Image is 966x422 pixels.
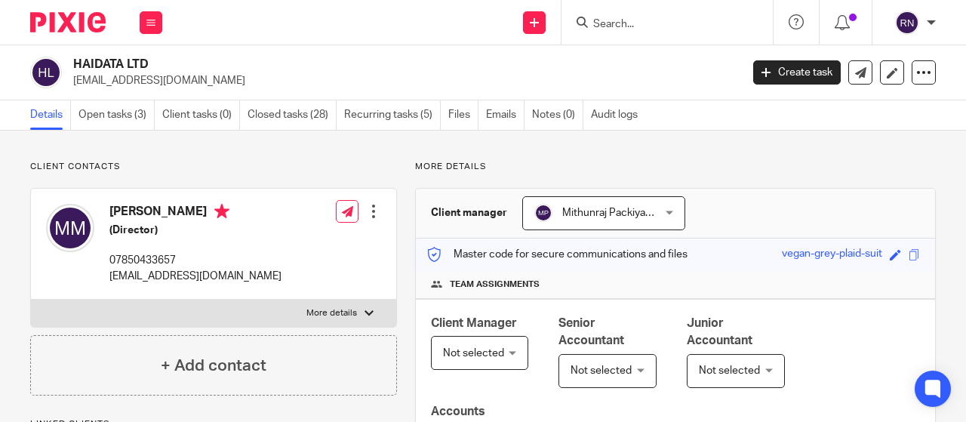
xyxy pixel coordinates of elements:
p: [EMAIL_ADDRESS][DOMAIN_NAME] [109,269,281,284]
p: Master code for secure communications and files [427,247,688,262]
span: Mithunraj Packiyanathan [562,208,678,218]
span: Team assignments [450,279,540,291]
a: Notes (0) [532,100,583,130]
p: More details [306,307,357,319]
a: Closed tasks (28) [248,100,337,130]
a: Open tasks (3) [78,100,155,130]
span: Junior Accountant [687,317,752,347]
a: Audit logs [591,100,645,130]
input: Search [592,18,728,32]
a: Create task [753,60,841,85]
span: Client Manager [431,317,517,329]
p: 07850433657 [109,253,281,268]
a: Client tasks (0) [162,100,240,130]
h5: (Director) [109,223,281,238]
h4: + Add contact [161,354,266,377]
h2: HAIDATA LTD [73,57,599,72]
a: Files [448,100,478,130]
span: Not selected [443,348,504,359]
span: Senior Accountant [558,317,624,347]
img: svg%3E [895,11,919,35]
p: Client contacts [30,161,397,173]
a: Details [30,100,71,130]
div: vegan-grey-plaid-suit [782,246,882,263]
img: Pixie [30,12,106,32]
a: Recurring tasks (5) [344,100,441,130]
span: Not selected [699,365,760,376]
p: [EMAIL_ADDRESS][DOMAIN_NAME] [73,73,731,88]
p: More details [415,161,936,173]
img: svg%3E [46,204,94,252]
span: Not selected [571,365,632,376]
h3: Client manager [431,205,507,220]
a: Emails [486,100,525,130]
img: svg%3E [534,204,552,222]
i: Primary [214,204,229,219]
img: svg%3E [30,57,62,88]
h4: [PERSON_NAME] [109,204,281,223]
